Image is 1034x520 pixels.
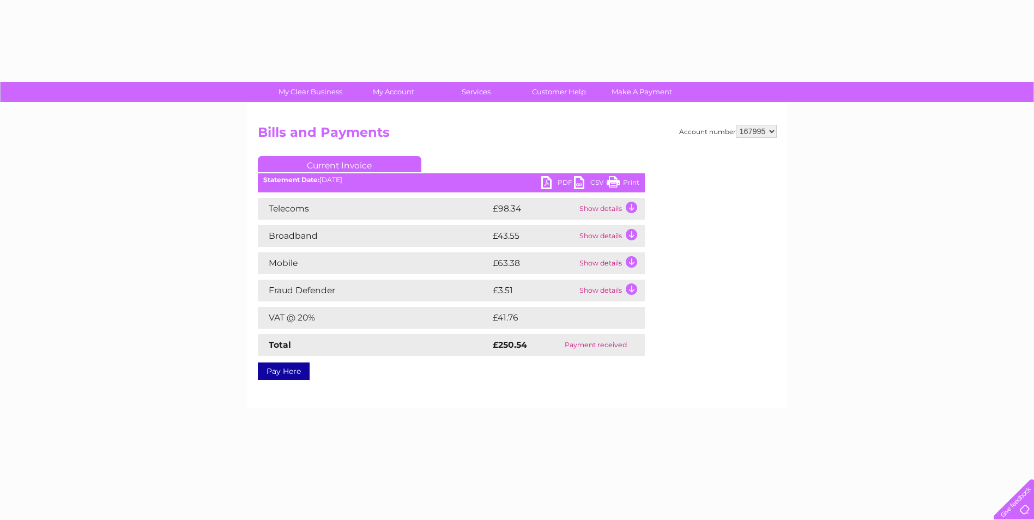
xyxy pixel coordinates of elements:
td: Show details [577,280,645,301]
b: Statement Date: [263,176,319,184]
div: Account number [679,125,777,138]
a: Current Invoice [258,156,421,172]
td: £41.76 [490,307,622,329]
td: £43.55 [490,225,577,247]
a: My Account [348,82,438,102]
a: Services [431,82,521,102]
td: Show details [577,252,645,274]
td: £98.34 [490,198,577,220]
td: Broadband [258,225,490,247]
td: £63.38 [490,252,577,274]
strong: Total [269,340,291,350]
a: Pay Here [258,362,310,380]
a: Customer Help [514,82,604,102]
h2: Bills and Payments [258,125,777,146]
td: VAT @ 20% [258,307,490,329]
strong: £250.54 [493,340,527,350]
a: CSV [574,176,607,192]
a: My Clear Business [265,82,355,102]
td: Show details [577,198,645,220]
div: [DATE] [258,176,645,184]
td: Payment received [547,334,645,356]
td: £3.51 [490,280,577,301]
td: Mobile [258,252,490,274]
a: Print [607,176,639,192]
td: Show details [577,225,645,247]
td: Fraud Defender [258,280,490,301]
a: Make A Payment [597,82,687,102]
a: PDF [541,176,574,192]
td: Telecoms [258,198,490,220]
